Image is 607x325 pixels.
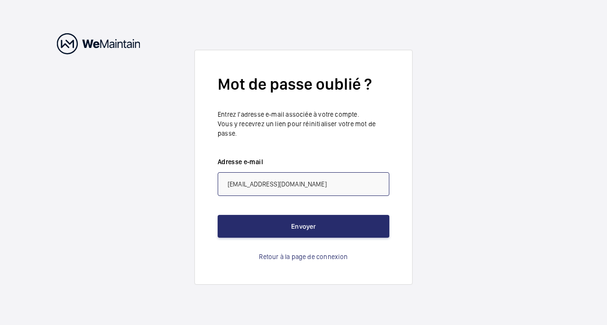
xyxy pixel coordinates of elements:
[218,73,389,95] h2: Mot de passe oublié ?
[218,172,389,196] input: abc@xyz
[218,215,389,238] button: Envoyer
[218,110,389,138] p: Entrez l'adresse e-mail associée à votre compte. Vous y recevrez un lien pour réinitialiser votre...
[259,252,348,261] a: Retour à la page de connexion
[218,157,389,167] label: Adresse e-mail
